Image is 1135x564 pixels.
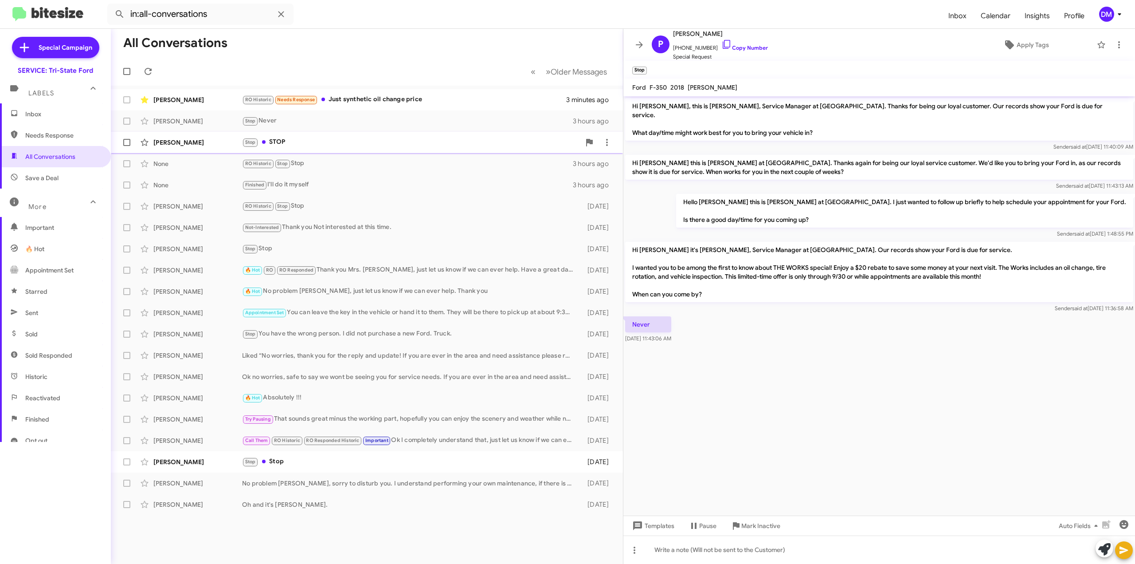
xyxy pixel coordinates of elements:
[1018,3,1057,29] span: Insights
[578,266,616,275] div: [DATE]
[540,63,612,81] button: Next
[25,245,44,253] span: 🔥 Hot
[245,310,284,316] span: Appointment Set
[153,394,242,402] div: [PERSON_NAME]
[1099,7,1114,22] div: DM
[959,37,1092,53] button: Apply Tags
[25,131,101,140] span: Needs Response
[153,458,242,466] div: [PERSON_NAME]
[153,415,242,424] div: [PERSON_NAME]
[242,457,578,467] div: Stop
[245,246,256,252] span: Stop
[632,67,647,75] small: Stop
[242,393,578,403] div: Absolutely !!!
[1071,143,1086,150] span: said at
[107,4,294,25] input: Search
[153,117,242,126] div: [PERSON_NAME]
[242,372,578,381] div: Ok no worries, safe to say we wont be seeing you for service needs. If you are ever in the area a...
[578,202,616,211] div: [DATE]
[630,518,674,534] span: Templates
[673,39,768,52] span: [PHONE_NUMBER]
[724,518,787,534] button: Mark Inactive
[1053,143,1133,150] span: Sender [DATE] 11:40:09 AM
[531,66,536,77] span: «
[242,308,578,318] div: You can leave the key in the vehicle or hand it to them. They will be there to pick up at about 9...
[25,372,47,381] span: Historic
[650,83,667,91] span: F-350
[1017,37,1049,53] span: Apply Tags
[245,267,260,273] span: 🔥 Hot
[242,116,573,126] div: Never
[625,98,1133,141] p: Hi [PERSON_NAME], this is [PERSON_NAME], Service Manager at [GEOGRAPHIC_DATA]. Thanks for being o...
[245,331,256,337] span: Stop
[658,37,663,51] span: P
[25,415,49,424] span: Finished
[578,245,616,253] div: [DATE]
[306,438,359,443] span: RO Responded Historic
[279,267,313,273] span: RO Responded
[242,180,573,190] div: I'll do it myself
[245,97,271,103] span: RO Historic
[741,518,780,534] span: Mark Inactive
[578,330,616,339] div: [DATE]
[941,3,974,29] a: Inbox
[242,500,578,509] div: Oh and it's [PERSON_NAME].
[578,458,616,466] div: [DATE]
[1072,305,1088,312] span: said at
[242,414,578,424] div: That sounds great minus the working part, hopefully you can enjoy the scenery and weather while n...
[245,438,268,443] span: Call Them
[625,155,1133,180] p: Hi [PERSON_NAME] this is [PERSON_NAME] at [GEOGRAPHIC_DATA]. Thanks again for being our loyal ser...
[153,287,242,296] div: [PERSON_NAME]
[25,308,38,317] span: Sent
[245,182,265,188] span: Finished
[546,66,551,77] span: »
[245,139,256,145] span: Stop
[242,265,578,275] div: Thank you Mrs. [PERSON_NAME], just let us know if we can ever help. Have a great day!
[632,83,646,91] span: Ford
[578,394,616,402] div: [DATE]
[578,479,616,488] div: [DATE]
[25,110,101,118] span: Inbox
[123,36,227,50] h1: All Conversations
[25,330,38,339] span: Sold
[566,95,616,104] div: 3 minutes ago
[573,181,616,189] div: 3 hours ago
[1059,518,1101,534] span: Auto Fields
[25,287,47,296] span: Starred
[623,518,681,534] button: Templates
[242,95,566,105] div: Just synthetic oil change price
[1057,230,1133,237] span: Sender [DATE] 1:48:55 PM
[974,3,1018,29] span: Calendar
[245,459,256,465] span: Stop
[153,436,242,445] div: [PERSON_NAME]
[153,330,242,339] div: [PERSON_NAME]
[245,288,260,294] span: 🔥 Hot
[245,161,271,166] span: RO Historic
[625,335,671,342] span: [DATE] 11:43:06 AM
[242,244,578,254] div: Stop
[153,138,242,147] div: [PERSON_NAME]
[681,518,724,534] button: Pause
[242,158,573,169] div: Stop
[266,267,273,273] span: RO
[12,37,99,58] a: Special Campaign
[1052,518,1108,534] button: Auto Fields
[242,435,578,446] div: Ok I completely understand that, just let us know if we can ever help.
[242,286,578,296] div: No problem [PERSON_NAME], just let us know if we can ever help. Thank you
[153,223,242,232] div: [PERSON_NAME]
[25,266,74,275] span: Appointment Set
[242,329,578,339] div: You have the wrong person. I did not purchase a new Ford. Truck.
[242,201,578,211] div: Stop
[153,202,242,211] div: [PERSON_NAME]
[25,152,75,161] span: All Conversations
[670,83,684,91] span: 2018
[25,394,60,402] span: Reactivated
[153,308,242,317] div: [PERSON_NAME]
[525,63,541,81] button: Previous
[242,479,578,488] div: No problem [PERSON_NAME], sorry to disturb you. I understand performing your own maintenance, if ...
[526,63,612,81] nav: Page navigation example
[28,203,47,211] span: More
[277,97,315,103] span: Needs Response
[573,117,616,126] div: 3 hours ago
